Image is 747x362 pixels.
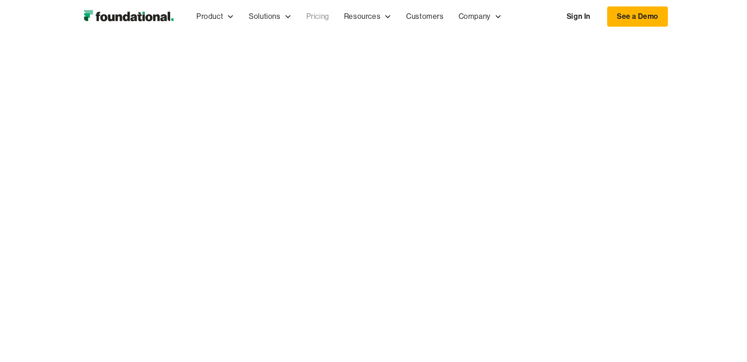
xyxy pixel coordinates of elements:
img: Foundational Logo [79,7,178,26]
a: Customers [399,1,451,32]
a: See a Demo [607,6,668,27]
div: Resources [344,11,380,23]
div: Company [459,11,491,23]
div: Product [196,11,223,23]
a: Pricing [299,1,337,32]
a: Sign In [557,7,600,26]
div: Solutions [249,11,280,23]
